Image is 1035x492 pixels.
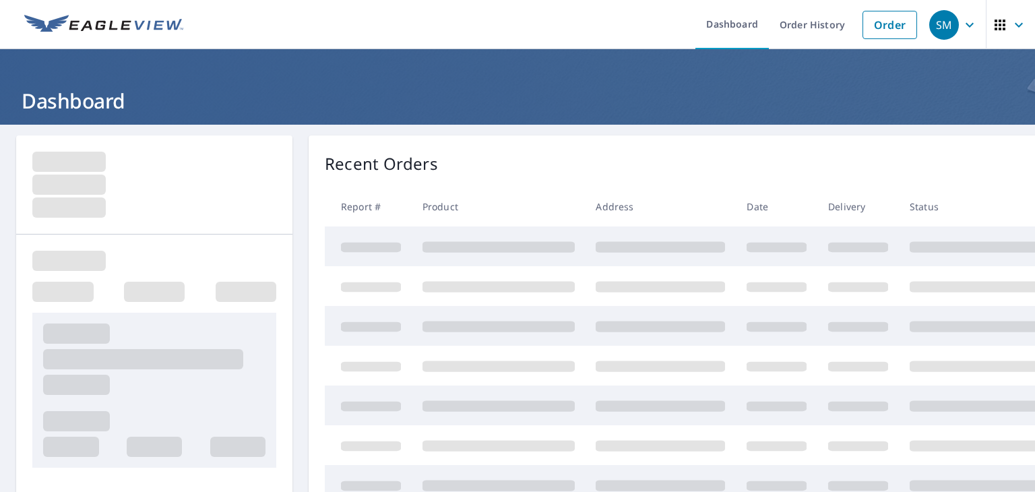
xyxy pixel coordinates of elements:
th: Address [585,187,736,226]
th: Product [412,187,586,226]
th: Date [736,187,817,226]
a: Order [862,11,917,39]
h1: Dashboard [16,87,1019,115]
p: Recent Orders [325,152,438,176]
img: EV Logo [24,15,183,35]
th: Delivery [817,187,899,226]
th: Report # [325,187,412,226]
div: SM [929,10,959,40]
